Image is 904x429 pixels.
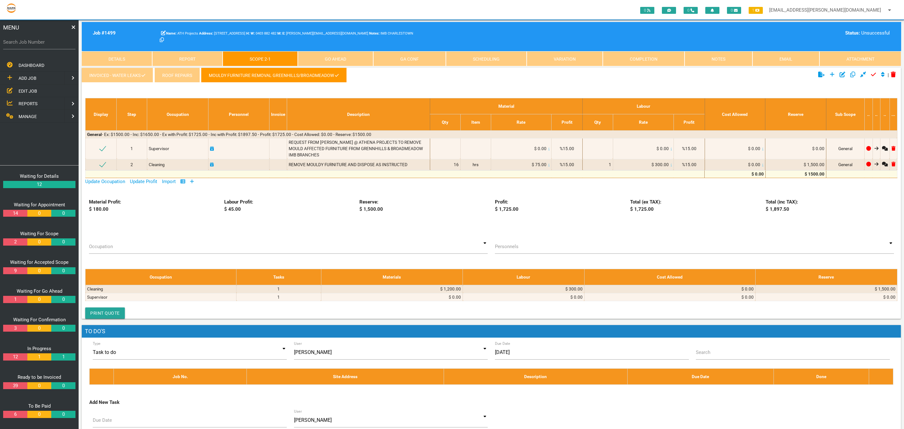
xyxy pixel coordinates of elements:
span: %15.00 [560,146,574,151]
th: Description [287,98,430,131]
a: 0 [27,382,51,389]
a: Print Quote [85,307,125,319]
td: $ 0.00 [321,293,463,301]
th: Profit [674,114,705,130]
td: $ 1,200.00 [321,285,463,293]
span: 0 [684,7,698,14]
span: $ 0.00 [534,146,546,151]
td: $ 0.00 [463,293,584,301]
a: 0 [27,296,51,303]
a: 0 [51,296,75,303]
a: In Progress [27,346,51,351]
div: Profit: $ 1,725.00 [491,198,626,213]
th: Step [117,98,147,131]
a: 0 [27,325,51,332]
span: %15.00 [682,162,696,167]
a: Add Row [190,179,194,184]
a: To Be Paid [28,403,51,409]
a: 12 [3,181,75,188]
a: Waiting For Confirmation [13,317,66,323]
div: Unsuccessful [696,30,890,37]
span: [STREET_ADDRESS] [199,31,245,35]
td: Cleaning [86,285,236,293]
a: Roof Repairs [154,68,200,83]
td: $ 1,500.00 [755,285,897,293]
a: 0 [51,238,75,246]
b: Notes: [369,31,380,35]
a: Go Ahead [298,51,373,66]
span: DASHBOARD [19,63,44,68]
a: Show/Hide Columns [180,179,185,184]
a: Waiting For Scope [20,231,58,236]
th: Reserve [765,98,826,131]
b: Address: [199,31,213,35]
a: 0 [27,411,51,418]
span: MENU [3,23,19,32]
label: Search Job Number [3,39,75,46]
td: $ 300.00 [463,285,584,293]
a: Details [82,51,152,66]
label: Due Date [93,417,112,424]
th: .. [873,98,880,131]
span: $ 0.00 [748,146,760,151]
th: Cost Allowed [584,269,755,285]
a: GA Conf [373,51,446,66]
td: $ 0.00 [765,138,826,159]
td: $ 1,500.00 [765,159,826,170]
span: 16 [454,162,459,167]
th: .. [880,98,890,131]
a: 1 [51,353,75,361]
span: $ 300.00 [652,162,669,167]
label: Type [93,341,101,346]
th: Occupation [86,269,236,285]
label: Due Date [495,341,510,346]
span: 1 [609,162,611,167]
th: Job No. [114,368,247,384]
th: Occupation [147,98,208,131]
a: Click here copy customer information. [160,37,164,43]
h1: To Do's [82,325,901,338]
a: Variation [527,51,603,66]
a: 9 [3,267,27,274]
label: Search [696,349,710,356]
b: General [87,132,102,137]
td: - Ex: $1500.00 - Inc: $1650.00 - Ex with Profit: $1725.00 - Inc with Profit: $1897.50 - Profit: $... [86,130,897,138]
img: s3file [6,3,16,13]
td: $ 0.00 [755,293,897,301]
th: Cost Allowed [705,98,765,131]
a: Ready to be Invoiced [18,374,61,380]
th: Labour [463,269,584,285]
a: 1 [3,296,27,303]
span: Supervisor [149,146,169,151]
th: Profit [552,114,583,130]
td: $ 0.00 [584,285,755,293]
a: Update Profit [130,179,157,184]
div: | [816,68,898,83]
b: Add New Task [89,399,119,405]
a: 0 [51,411,75,418]
b: W: [251,31,255,35]
a: 0 [27,267,51,274]
span: EDIT JOB [19,88,37,93]
a: Waiting for Accepted Scope [10,259,69,265]
a: 0 [27,238,51,246]
a: 14 [3,210,27,217]
a: 2 [3,238,27,246]
a: INVOICED - Water Leaks [82,68,153,83]
th: Description [444,368,627,384]
span: hrs [473,162,479,167]
a: 0 [51,267,75,274]
th: Rate [491,114,551,130]
span: REPORTS [19,101,37,106]
th: Qty [583,114,613,130]
th: Labour [583,98,705,114]
th: Display [86,98,117,131]
a: Click here to add schedule. [210,162,214,167]
div: Labour Profit: $ 45.00 [221,198,356,213]
a: Scope 2-1 [223,51,298,66]
a: 0 [51,210,75,217]
label: User [294,409,302,414]
span: [PERSON_NAME][EMAIL_ADDRESS][DOMAIN_NAME] [282,31,368,35]
a: Attachment [819,51,901,66]
span: %15.00 [682,146,696,151]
